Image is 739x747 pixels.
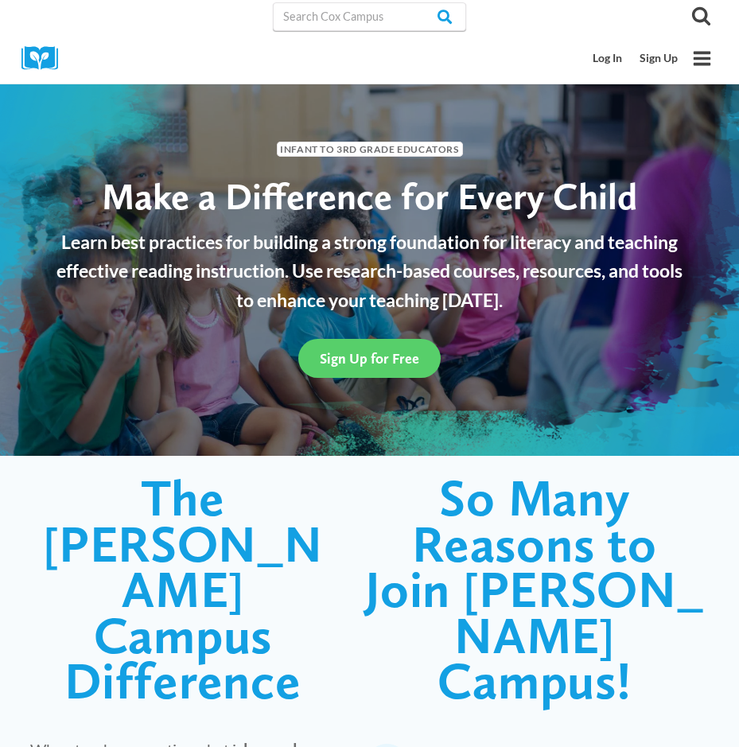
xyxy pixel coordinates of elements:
[631,44,686,73] a: Sign Up
[585,44,686,73] nav: Secondary Mobile Navigation
[277,142,463,157] span: Infant to 3rd Grade Educators
[21,46,69,71] img: Cox Campus
[686,43,718,74] button: Open menu
[43,467,322,711] span: The [PERSON_NAME] Campus Difference
[48,228,692,315] p: Learn best practices for building a strong foundation for literacy and teaching effective reading...
[365,467,703,711] span: So Many Reasons to Join [PERSON_NAME] Campus!
[102,173,637,219] span: Make a Difference for Every Child
[273,2,467,31] input: Search Cox Campus
[585,44,632,73] a: Log In
[298,339,441,378] a: Sign Up for Free
[320,350,419,367] span: Sign Up for Free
